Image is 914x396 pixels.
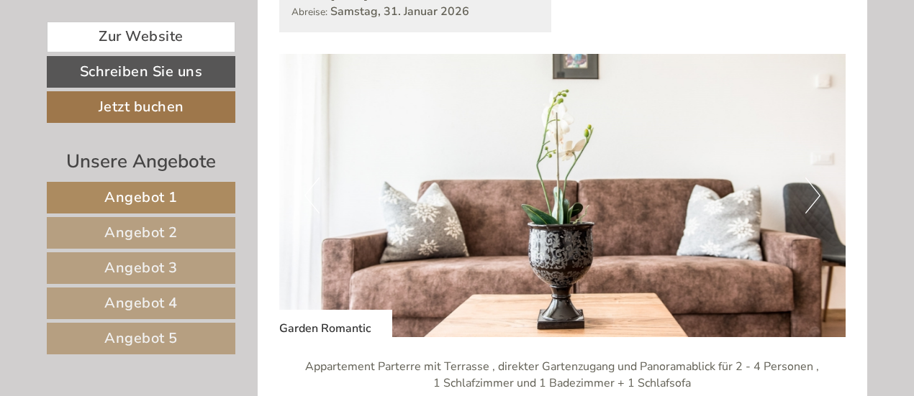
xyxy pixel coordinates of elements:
[256,11,311,35] div: [DATE]
[279,310,392,337] div: Garden Romantic
[22,42,233,53] div: Hotel Kristall
[47,91,235,123] a: Jetzt buchen
[104,188,178,207] span: Angebot 1
[104,328,178,348] span: Angebot 5
[304,178,320,213] button: Previous
[279,54,846,337] img: image
[47,22,235,52] a: Zur Website
[291,5,327,19] small: Abreise:
[279,359,846,392] p: Appartement Parterre mit Terrasse , direkter Gartenzugang und Panoramablick für 2 - 4 Personen , ...
[104,258,178,277] span: Angebot 3
[104,223,178,242] span: Angebot 2
[11,39,240,83] div: Guten Tag, wie können wir Ihnen helfen?
[805,178,820,213] button: Next
[330,4,469,19] b: Samstag, 31. Januar 2026
[47,56,235,88] a: Schreiben Sie uns
[47,148,235,175] div: Unsere Angebote
[104,293,178,313] span: Angebot 4
[22,70,233,80] small: 14:54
